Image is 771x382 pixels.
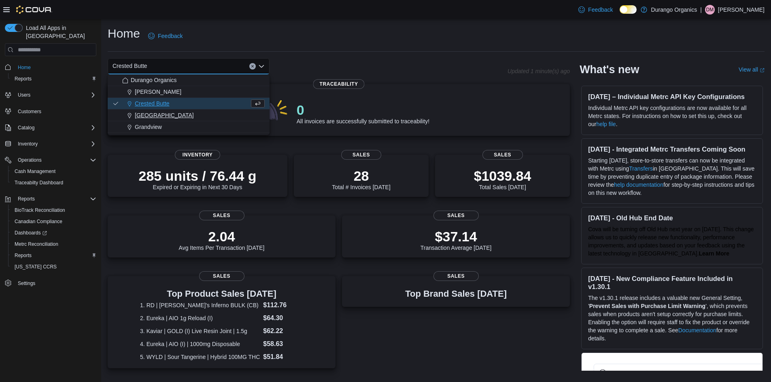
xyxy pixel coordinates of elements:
[158,32,183,40] span: Feedback
[421,228,492,245] p: $37.14
[263,326,303,336] dd: $62.22
[588,93,756,101] h3: [DATE] – Individual Metrc API Key Configurations
[11,74,35,84] a: Reports
[297,102,429,118] p: 0
[699,250,729,257] a: Learn More
[482,150,523,160] span: Sales
[11,262,96,272] span: Washington CCRS
[140,314,260,322] dt: 2. Eureka | AIO 1g Reload (I)
[8,238,100,250] button: Metrc Reconciliation
[332,168,390,184] p: 28
[18,108,41,115] span: Customers
[140,301,260,309] dt: 1. RD | [PERSON_NAME]'s Inferno BULK (CB)
[11,167,59,176] a: Cash Management
[140,327,260,335] dt: 3. Kaviar | GOLD (I) Live Resin Joint | 1.5g
[18,141,38,147] span: Inventory
[705,5,715,15] div: Daniel Mendoza
[11,251,35,260] a: Reports
[18,196,35,202] span: Reports
[108,74,270,86] button: Durango Organics
[16,6,52,14] img: Cova
[258,63,265,70] button: Close list of options
[588,6,613,14] span: Feedback
[15,123,96,133] span: Catalog
[15,218,62,225] span: Canadian Compliance
[706,5,714,15] span: DM
[760,68,765,73] svg: External link
[8,261,100,272] button: [US_STATE] CCRS
[140,353,260,361] dt: 5. WYLD | Sour Tangerine | Hybrid 100MG THC
[108,86,270,98] button: [PERSON_NAME]
[108,110,270,121] button: [GEOGRAPHIC_DATA]
[131,76,177,84] span: Durango Organics
[15,107,45,116] a: Customers
[678,327,716,333] a: Documentation
[15,194,96,204] span: Reports
[589,303,705,309] strong: Prevent Sales with Purchase Limit Warning
[2,122,100,133] button: Catalog
[651,5,697,15] p: Durango Organics
[199,271,244,281] span: Sales
[135,111,194,119] span: [GEOGRAPHIC_DATA]
[11,262,60,272] a: [US_STATE] CCRS
[140,289,303,299] h3: Top Product Sales [DATE]
[5,58,96,310] nav: Complex example
[18,280,35,287] span: Settings
[15,264,57,270] span: [US_STATE] CCRS
[15,230,47,236] span: Dashboards
[108,121,270,133] button: Grandview
[11,228,96,238] span: Dashboards
[700,5,702,15] p: |
[11,217,66,226] a: Canadian Compliance
[18,64,31,71] span: Home
[135,88,181,96] span: [PERSON_NAME]
[15,279,38,288] a: Settings
[433,271,479,281] span: Sales
[23,24,96,40] span: Load All Apps in [GEOGRAPHIC_DATA]
[15,139,96,149] span: Inventory
[2,154,100,166] button: Operations
[263,339,303,349] dd: $58.63
[8,177,100,188] button: Traceabilty Dashboard
[199,211,244,220] span: Sales
[2,89,100,101] button: Users
[588,156,756,197] p: Starting [DATE], store-to-store transfers can now be integrated with Metrc using in [GEOGRAPHIC_D...
[11,217,96,226] span: Canadian Compliance
[15,106,96,116] span: Customers
[2,193,100,205] button: Reports
[15,179,63,186] span: Traceabilty Dashboard
[11,239,96,249] span: Metrc Reconciliation
[8,205,100,216] button: BioTrack Reconciliation
[575,2,616,18] a: Feedback
[11,239,62,249] a: Metrc Reconciliation
[433,211,479,220] span: Sales
[629,165,653,172] a: Transfers
[18,125,34,131] span: Catalog
[508,68,570,74] p: Updated 1 minute(s) ago
[11,178,66,188] a: Traceabilty Dashboard
[588,294,756,342] p: The v1.30.1 release includes a valuable new General Setting, ' ', which prevents sales when produ...
[108,74,270,133] div: Choose from the following options
[139,168,257,184] p: 285 units / 76.44 g
[15,241,58,247] span: Metrc Reconciliation
[11,74,96,84] span: Reports
[313,79,365,89] span: Traceability
[588,145,756,153] h3: [DATE] - Integrated Metrc Transfers Coming Soon
[596,121,616,127] a: help file
[8,216,100,227] button: Canadian Compliance
[11,228,50,238] a: Dashboards
[2,106,100,117] button: Customers
[297,102,429,125] div: All invoices are successfully submitted to traceability!
[18,92,30,98] span: Users
[11,205,96,215] span: BioTrack Reconciliation
[588,104,756,128] p: Individual Metrc API key configurations are now available for all Metrc states. For instructions ...
[15,194,38,204] button: Reports
[580,63,639,76] h2: What's new
[588,214,756,222] h3: [DATE] - Old Hub End Date
[11,167,96,176] span: Cash Management
[614,182,663,188] a: help documentation
[15,123,38,133] button: Catalog
[15,62,96,72] span: Home
[15,90,96,100] span: Users
[18,157,42,163] span: Operations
